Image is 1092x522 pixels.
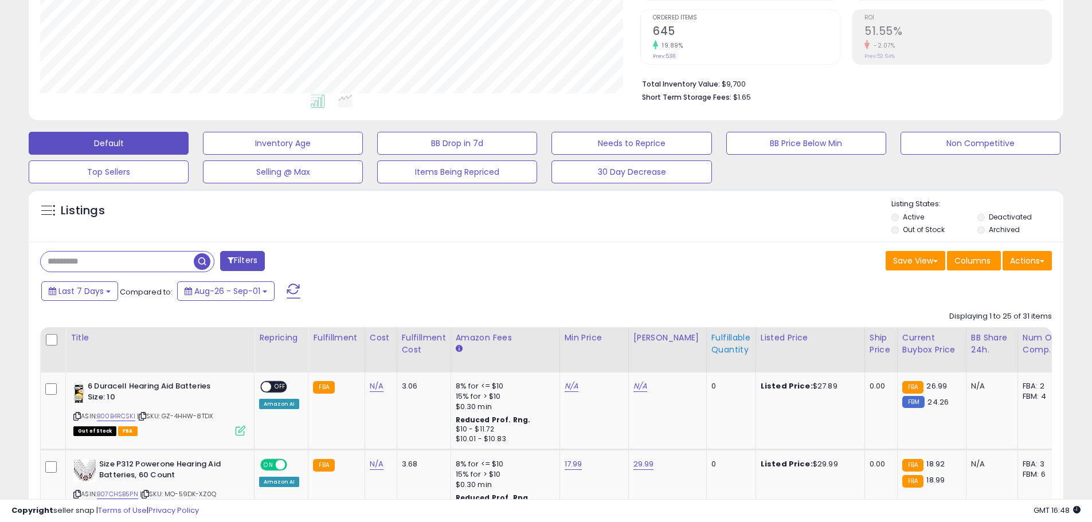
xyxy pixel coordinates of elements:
[456,425,551,434] div: $10 - $11.72
[642,79,720,89] b: Total Inventory Value:
[61,203,105,219] h5: Listings
[456,381,551,391] div: 8% for <= $10
[864,15,1051,21] span: ROI
[285,460,304,470] span: OFF
[71,332,249,344] div: Title
[259,399,299,409] div: Amazon AI
[1023,469,1060,480] div: FBM: 6
[989,225,1020,234] label: Archived
[41,281,118,301] button: Last 7 Days
[903,225,945,234] label: Out of Stock
[971,332,1013,356] div: BB Share 24h.
[870,41,895,50] small: -2.07%
[73,426,116,436] span: All listings that are currently out of stock and unavailable for purchase on Amazon
[565,458,582,470] a: 17.99
[73,459,96,482] img: 51wi-XPF7eL._SL40_.jpg
[902,332,961,356] div: Current Buybox Price
[456,469,551,480] div: 15% for > $10
[402,332,446,356] div: Fulfillment Cost
[29,160,189,183] button: Top Sellers
[658,41,683,50] small: 19.89%
[870,332,893,356] div: Ship Price
[259,477,299,487] div: Amazon AI
[1023,391,1060,402] div: FBM: 4
[927,397,949,407] span: 24.26
[653,25,840,40] h2: 645
[642,76,1043,90] li: $9,700
[891,199,1063,210] p: Listing States:
[653,53,675,60] small: Prev: 538
[73,381,85,404] img: 417JnkyaQbL._SL40_.jpg
[761,458,813,469] b: Listed Price:
[456,332,555,344] div: Amazon Fees
[761,380,813,391] b: Listed Price:
[926,474,945,485] span: 18.99
[456,391,551,402] div: 15% for > $10
[971,459,1009,469] div: N/A
[313,332,359,344] div: Fulfillment
[761,381,856,391] div: $27.89
[177,281,275,301] button: Aug-26 - Sep-01
[949,311,1052,322] div: Displaying 1 to 25 of 31 items
[120,286,173,297] span: Compared to:
[1023,332,1064,356] div: Num of Comp.
[456,459,551,469] div: 8% for <= $10
[901,132,1060,155] button: Non Competitive
[1023,381,1060,391] div: FBA: 2
[377,160,537,183] button: Items Being Repriced
[456,434,551,444] div: $10.01 - $10.83
[261,460,276,470] span: ON
[313,381,334,394] small: FBA
[971,381,1009,391] div: N/A
[551,160,711,183] button: 30 Day Decrease
[118,426,138,436] span: FBA
[761,459,856,469] div: $29.99
[1034,505,1081,516] span: 2025-09-9 16:48 GMT
[203,160,363,183] button: Selling @ Max
[370,332,392,344] div: Cost
[902,381,923,394] small: FBA
[194,285,260,297] span: Aug-26 - Sep-01
[88,381,227,405] b: 6 Duracell Hearing Aid Batteries Size: 10
[926,380,947,391] span: 26.99
[203,132,363,155] button: Inventory Age
[271,382,289,392] span: OFF
[870,381,889,391] div: 0.00
[58,285,104,297] span: Last 7 Days
[726,132,886,155] button: BB Price Below Min
[73,459,245,512] div: ASIN:
[711,459,747,469] div: 0
[864,53,895,60] small: Prev: 52.64%
[29,132,189,155] button: Default
[947,251,1001,270] button: Columns
[733,92,751,103] span: $1.65
[902,459,923,472] small: FBA
[137,411,213,421] span: | SKU: GZ-4HHW-8TDX
[711,381,747,391] div: 0
[565,380,578,392] a: N/A
[653,15,840,21] span: Ordered Items
[220,251,265,271] button: Filters
[456,402,551,412] div: $0.30 min
[902,396,925,408] small: FBM
[926,458,945,469] span: 18.92
[456,415,531,425] b: Reduced Prof. Rng.
[370,380,383,392] a: N/A
[1003,251,1052,270] button: Actions
[402,381,442,391] div: 3.06
[633,458,654,470] a: 29.99
[456,480,551,490] div: $0.30 min
[903,212,924,222] label: Active
[73,381,245,434] div: ASIN:
[954,255,991,266] span: Columns
[1023,459,1060,469] div: FBA: 3
[370,458,383,470] a: N/A
[870,459,889,469] div: 0.00
[99,459,238,483] b: Size P312 Powerone Hearing Aid Batteries, 60 Count
[642,92,731,102] b: Short Term Storage Fees:
[902,475,923,488] small: FBA
[11,505,199,516] div: seller snap | |
[313,459,334,472] small: FBA
[711,332,751,356] div: Fulfillable Quantity
[989,212,1032,222] label: Deactivated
